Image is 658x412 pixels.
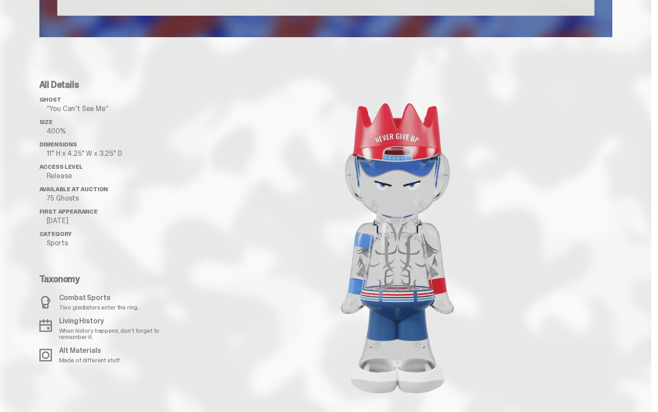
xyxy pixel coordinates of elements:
p: 11" H x 4.25" W x 3.25" D [47,150,183,157]
p: When history happens, don't forget to remember it. [59,327,177,340]
p: Made of different stuff [59,357,120,363]
p: All Details [39,80,183,89]
p: Living History [59,318,177,325]
p: Sports [47,240,183,247]
p: Release [47,172,183,180]
p: [DATE] [47,217,183,224]
p: Alt Materials [59,347,120,354]
span: Size [39,118,52,126]
p: 400% [47,128,183,135]
p: Taxonomy [39,275,177,283]
span: Access Level [39,163,83,171]
span: First Appearance [39,208,98,215]
span: Dimensions [39,141,77,148]
p: “You Can't See Me” [47,105,183,112]
span: Available at Auction [39,185,108,193]
span: Category [39,230,72,238]
p: 75 Ghosts [47,195,183,202]
p: Two gladiators enter the ring... [59,304,141,310]
span: ghost [39,96,61,103]
p: Combat Sports [59,294,141,301]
